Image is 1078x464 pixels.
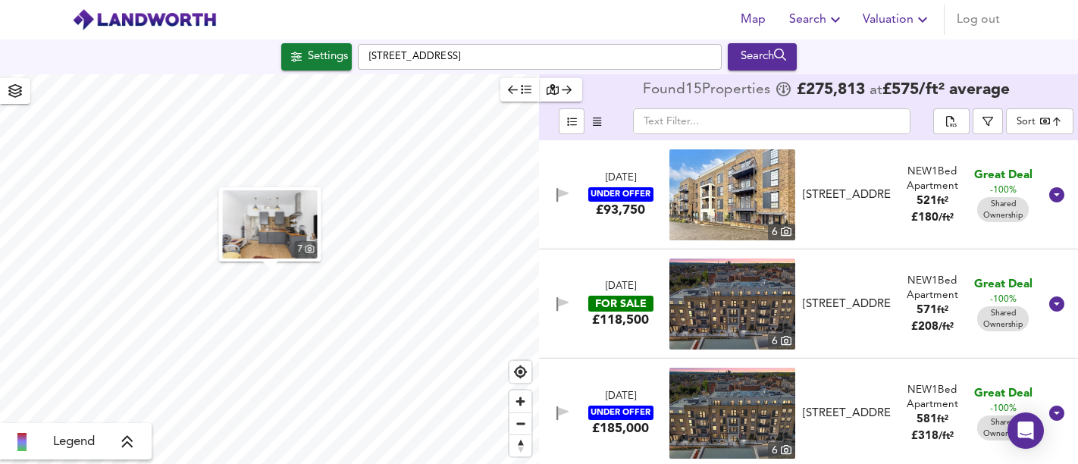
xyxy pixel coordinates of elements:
button: Zoom in [509,390,531,412]
div: Flat 39, Intaglio House, 2 Jude Street, Barnet, EN5 5XP [797,406,897,422]
span: Great Deal [974,386,1033,402]
div: £93,750 [596,202,645,218]
div: Open Intercom Messenger [1007,412,1044,449]
svg: Show Details [1048,186,1066,204]
button: Zoom out [509,412,531,434]
span: Great Deal [974,168,1033,183]
div: UNDER OFFER [588,406,653,420]
div: [DATE]UNDER OFFER£93,750 property thumbnail 6 [STREET_ADDRESS]NEW1Bed Apartment521ft²£180/ft² Gre... [539,140,1078,249]
div: [STREET_ADDRESS] [803,296,891,312]
span: -100% [990,293,1017,306]
div: UNDER OFFER [588,187,653,202]
button: Reset bearing to north [509,434,531,456]
img: logo [72,8,217,31]
a: property thumbnail 6 [669,149,795,240]
span: / ft² [939,322,954,332]
span: 571 [917,305,937,316]
input: Text Filter... [633,108,910,134]
button: property thumbnail 7 [219,187,321,262]
span: Valuation [863,9,932,30]
button: Log out [951,5,1006,35]
span: Shared Ownership [977,199,1029,221]
button: Map [729,5,777,35]
span: Reset bearing to north [509,435,531,456]
span: Map [735,9,771,30]
div: split button [933,108,970,134]
span: £ 208 [911,321,954,333]
span: ft² [937,306,948,315]
img: property thumbnail [669,368,795,459]
div: Run Your Search [728,43,797,71]
div: Click to configure Search Settings [281,43,352,71]
button: Search [728,43,797,71]
img: property thumbnail [223,190,318,259]
div: [DATE] [606,171,636,186]
span: -100% [990,403,1017,415]
div: £118,500 [592,312,649,328]
button: Find my location [509,361,531,383]
span: Zoom out [509,413,531,434]
span: Great Deal [974,277,1033,293]
a: property thumbnail 6 [669,368,795,459]
div: Sort [1006,108,1073,134]
div: NEW 1 Bed Apartment [897,383,968,412]
span: 581 [917,414,937,425]
img: property thumbnail [669,259,795,350]
div: [DATE]FOR SALE£118,500 property thumbnail 6 [STREET_ADDRESS]NEW1Bed Apartment571ft²£208/ft² Great... [539,249,1078,359]
div: NEW 1 Bed Apartment [897,274,968,303]
span: £ 318 [911,431,954,442]
svg: Show Details [1048,295,1066,313]
div: 7 [295,241,318,259]
div: Settings [308,47,348,67]
span: ft² [937,196,948,206]
span: £ 180 [911,212,954,224]
div: Sort [1017,114,1036,129]
div: [DATE] [606,390,636,404]
span: Log out [957,9,1000,30]
span: Shared Ownership [977,308,1029,331]
div: Found 15 Propert ies [643,83,774,98]
input: Enter a location... [358,44,722,70]
span: at [870,83,882,98]
button: Search [783,5,851,35]
div: 6 [768,333,795,350]
div: NEW 1 Bed Apartment [897,165,968,194]
div: [DATE] [606,280,636,294]
span: / ft² [939,213,954,223]
div: 6 [768,442,795,459]
div: Intaglio House, 2 Jude Street, Barnet [797,187,897,203]
div: 6 [768,224,795,240]
a: property thumbnail 6 [669,259,795,350]
div: Search [732,47,793,67]
div: £185,000 [592,420,649,437]
span: £ 575 / ft² average [882,82,1010,98]
span: Shared Ownership [977,417,1029,440]
img: property thumbnail [669,149,795,240]
span: Legend [53,433,95,451]
span: / ft² [939,431,954,441]
span: ft² [937,415,948,425]
svg: Show Details [1048,404,1066,422]
span: £ 275,813 [797,83,865,98]
button: Valuation [857,5,938,35]
div: [STREET_ADDRESS] [803,187,891,203]
div: FOR SALE [588,296,653,312]
span: -100% [990,184,1017,197]
button: Settings [281,43,352,71]
span: Search [789,9,845,30]
a: property thumbnail 7 [223,190,318,259]
span: 521 [917,196,937,207]
div: [STREET_ADDRESS] [803,406,891,422]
